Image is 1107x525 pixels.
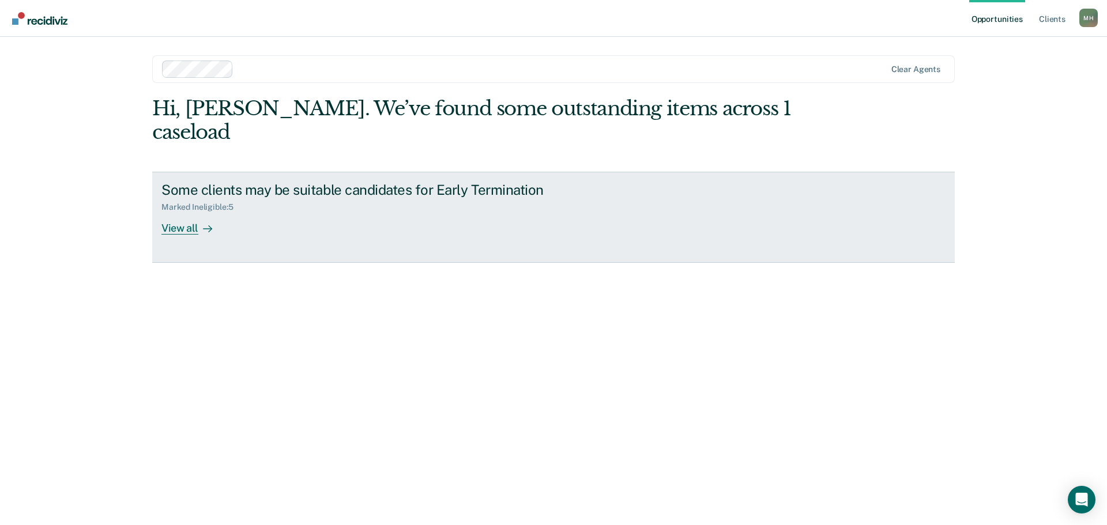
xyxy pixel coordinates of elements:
div: M H [1079,9,1098,27]
div: Some clients may be suitable candidates for Early Termination [161,182,566,198]
button: Profile dropdown button [1079,9,1098,27]
div: Clear agents [891,65,940,74]
div: Open Intercom Messenger [1068,486,1095,513]
div: Marked Ineligible : 5 [161,202,242,212]
img: Recidiviz [12,12,67,25]
div: View all [161,212,226,235]
div: Hi, [PERSON_NAME]. We’ve found some outstanding items across 1 caseload [152,97,795,144]
a: Some clients may be suitable candidates for Early TerminationMarked Ineligible:5View all [152,172,955,263]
